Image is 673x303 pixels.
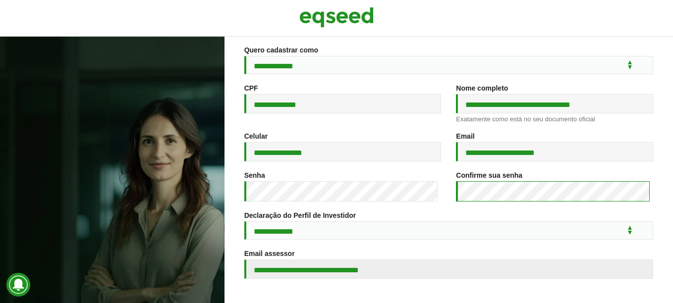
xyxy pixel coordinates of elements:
[456,85,508,92] label: Nome completo
[244,85,258,92] label: CPF
[244,250,295,257] label: Email assessor
[244,133,268,140] label: Celular
[456,116,653,122] div: Exatamente como está no seu documento oficial
[456,133,474,140] label: Email
[244,212,356,219] label: Declaração do Perfil de Investidor
[299,5,374,30] img: EqSeed Logo
[456,172,522,179] label: Confirme sua senha
[244,47,318,53] label: Quero cadastrar como
[244,172,265,179] label: Senha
